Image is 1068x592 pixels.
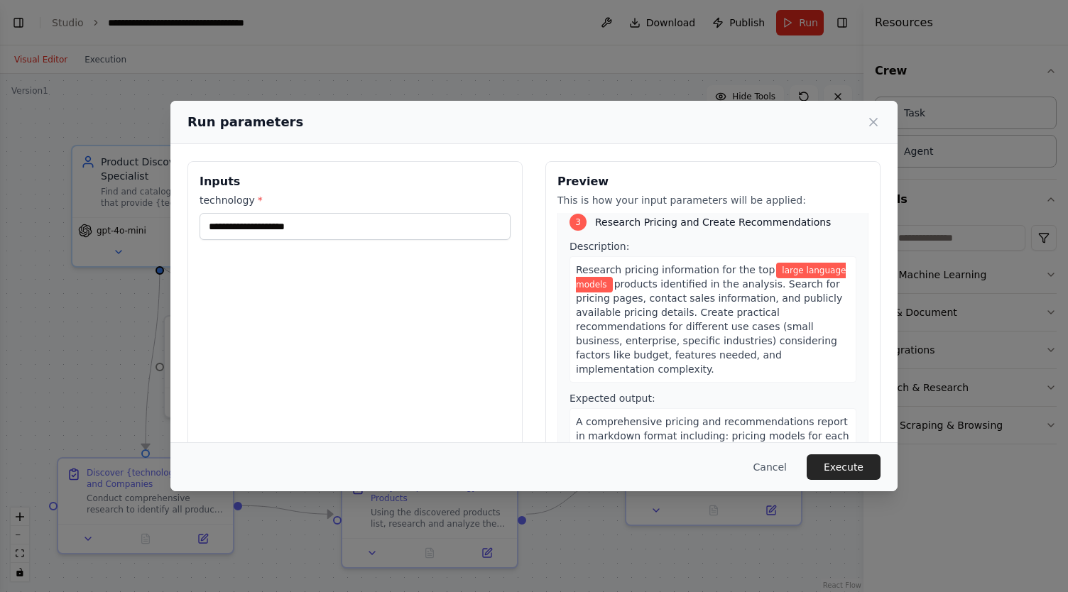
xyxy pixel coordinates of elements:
h2: Run parameters [187,112,303,132]
div: 3 [570,214,587,231]
h3: Inputs [200,173,511,190]
span: products identified in the analysis. Search for pricing pages, contact sales information, and pub... [576,278,842,375]
button: Execute [807,454,881,480]
span: Description: [570,241,629,252]
span: A comprehensive pricing and recommendations report in markdown format including: pricing models f... [576,416,849,512]
label: technology [200,193,511,207]
span: Research pricing information for the top [576,264,775,275]
span: Variable: technology [576,263,846,292]
h3: Preview [557,173,868,190]
p: This is how your input parameters will be applied: [557,193,868,207]
span: Expected output: [570,393,655,404]
button: Cancel [742,454,798,480]
span: Research Pricing and Create Recommendations [595,215,831,229]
